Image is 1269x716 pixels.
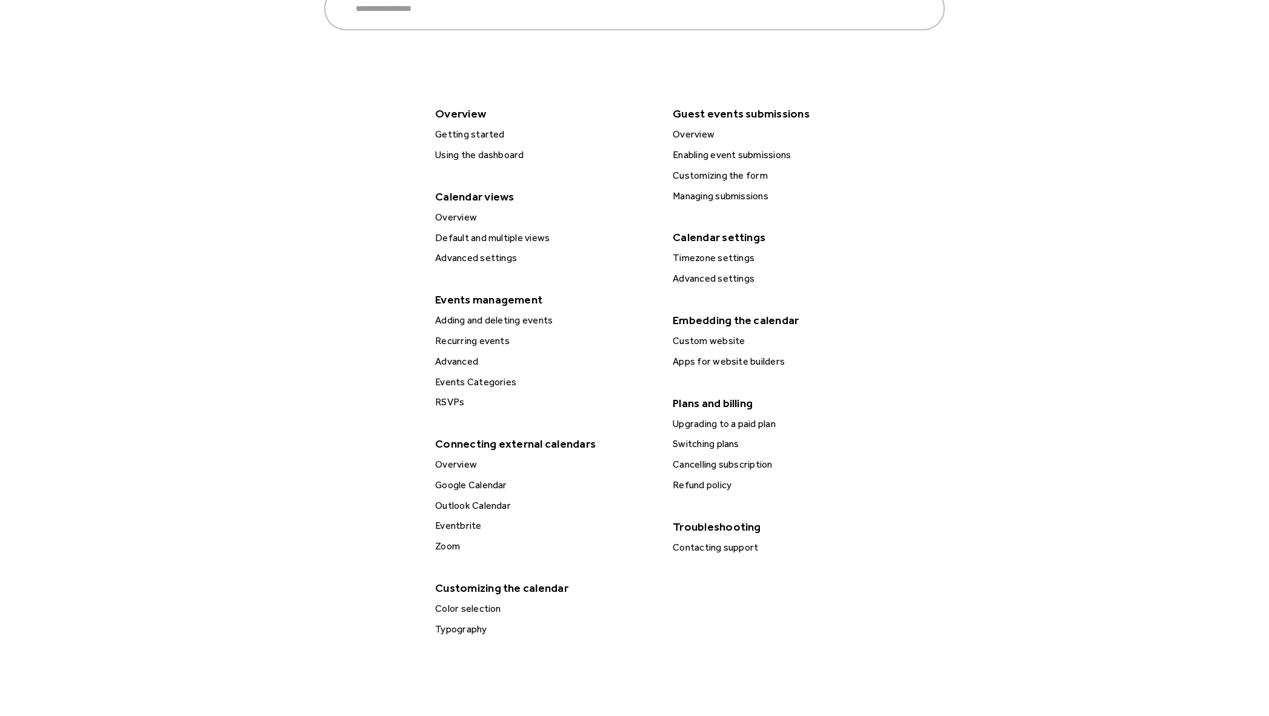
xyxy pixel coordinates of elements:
a: Overview [668,127,896,142]
div: Adding and deleting events [431,313,658,328]
div: Custom website [669,333,896,349]
a: Default and multiple views [430,230,658,246]
div: Refund policy [669,477,896,493]
a: Outlook Calendar [430,498,658,514]
a: Recurring events [430,333,658,349]
div: Customizing the form [669,168,896,184]
a: Contacting support [668,540,896,555]
div: Default and multiple views [431,230,658,246]
div: Managing submissions [669,188,896,204]
div: Troubleshooting [667,516,894,537]
div: Plans and billing [667,393,894,414]
div: Google Calendar [431,477,658,493]
a: Color selection [430,601,658,617]
a: Zoom [430,539,658,554]
div: Getting started [431,127,658,142]
a: Using the dashboard [430,147,658,163]
a: Upgrading to a paid plan [668,416,896,432]
a: Custom website [668,333,896,349]
div: Upgrading to a paid plan [669,416,896,432]
a: Timezone settings [668,250,896,266]
div: Guest events submissions [667,103,894,124]
div: Overview [431,210,658,225]
div: Outlook Calendar [431,498,658,514]
a: Enabling event submissions [668,147,896,163]
a: Typography [430,622,658,637]
a: Managing submissions [668,188,896,204]
div: Events management [429,289,657,310]
a: Eventbrite [430,518,658,534]
div: Color selection [431,601,658,617]
div: Zoom [431,539,658,554]
div: Overview [669,127,896,142]
div: Overview [431,457,658,472]
div: Embedding the calendar [667,310,894,331]
a: Overview [430,210,658,225]
div: Calendar views [429,186,657,207]
a: Advanced [430,354,658,370]
div: Overview [429,103,657,124]
div: Advanced settings [431,250,658,266]
a: Adding and deleting events [430,313,658,328]
div: Typography [431,622,658,637]
a: RSVPs [430,394,658,410]
div: Calendar settings [667,227,894,248]
div: Cancelling subscription [669,457,896,472]
div: RSVPs [431,394,658,410]
div: Advanced settings [669,271,896,287]
div: Advanced [431,354,658,370]
div: Eventbrite [431,518,658,534]
a: Cancelling subscription [668,457,896,472]
div: Enabling event submissions [669,147,896,163]
a: Apps for website builders [668,354,896,370]
div: Using the dashboard [431,147,658,163]
a: Events Categories [430,374,658,390]
div: Events Categories [431,374,658,390]
a: Advanced settings [430,250,658,266]
a: Overview [430,457,658,472]
a: Advanced settings [668,271,896,287]
div: Connecting external calendars [429,433,657,454]
div: Timezone settings [669,250,896,266]
div: Customizing the calendar [429,577,657,598]
div: Apps for website builders [669,354,896,370]
a: Switching plans [668,436,896,452]
div: Switching plans [669,436,896,452]
a: Refund policy [668,477,896,493]
a: Customizing the form [668,168,896,184]
div: Recurring events [431,333,658,349]
a: Google Calendar [430,477,658,493]
div: Contacting support [669,540,896,555]
a: Getting started [430,127,658,142]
